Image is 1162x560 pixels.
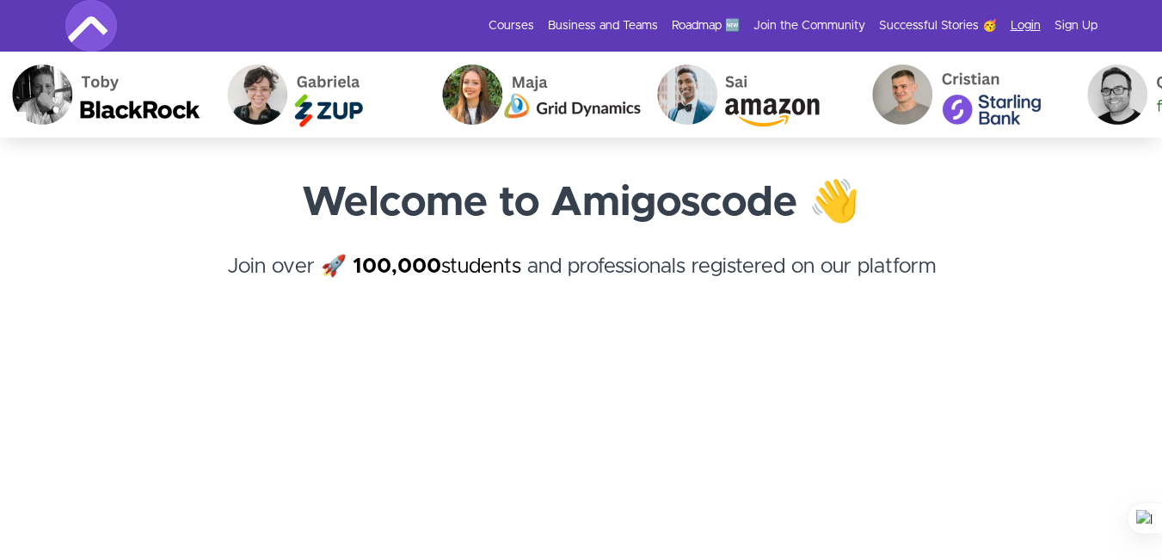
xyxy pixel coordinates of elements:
img: Maja [429,52,644,138]
strong: Welcome to Amigoscode 👋 [302,182,860,224]
a: Roadmap 🆕 [672,17,740,34]
img: Gabriela [214,52,429,138]
a: 100,000students [353,256,521,277]
a: Courses [489,17,534,34]
a: Successful Stories 🥳 [879,17,997,34]
a: Business and Teams [548,17,658,34]
a: Join the Community [753,17,865,34]
a: Sign Up [1054,17,1097,34]
a: Login [1011,17,1041,34]
strong: 100,000 [353,256,441,277]
h4: Join over 🚀 and professionals registered on our platform [65,251,1097,313]
img: Sai [644,52,859,138]
img: Cristian [859,52,1074,138]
